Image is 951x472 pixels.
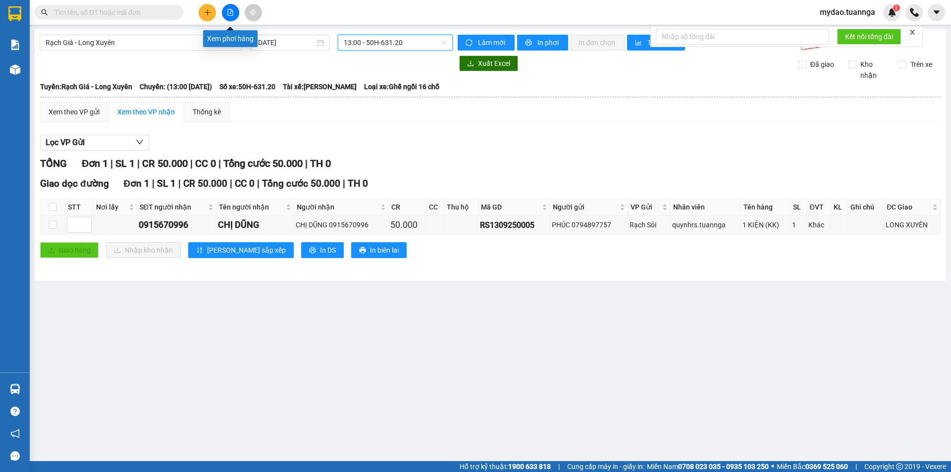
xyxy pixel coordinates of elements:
[10,40,20,50] img: solution-icon
[216,215,294,235] td: CHỊ DŨNG
[257,178,260,189] span: |
[837,29,901,45] button: Kết nối tổng đài
[40,83,132,91] b: Tuyến: Rạch Giá - Long Xuyên
[389,199,427,215] th: CR
[219,202,284,212] span: Tên người nhận
[508,463,551,471] strong: 1900 633 818
[305,157,308,169] span: |
[370,245,399,256] span: In biên lai
[196,247,203,255] span: sort-ascending
[812,6,883,18] span: mydao.tuannga
[139,218,215,232] div: 0915670996
[895,4,898,11] span: 1
[301,242,344,258] button: printerIn DS
[188,242,294,258] button: sort-ascending[PERSON_NAME] sắp xếp
[40,242,99,258] button: uploadGiao hàng
[46,35,236,50] span: Rạch Giá - Long Xuyên
[458,35,515,51] button: syncLàm mới
[906,59,936,70] span: Trên xe
[742,219,789,230] div: 1 KIỆN (KK)
[348,178,368,189] span: TH 0
[310,157,331,169] span: TH 0
[909,29,916,36] span: close
[320,245,336,256] span: In DS
[203,30,258,47] div: Xem phơi hàng
[467,60,474,68] span: download
[8,6,21,21] img: logo-vxr
[115,157,135,169] span: SL 1
[140,81,212,92] span: Chuyến: (13:00 [DATE])
[525,39,533,47] span: printer
[137,157,140,169] span: |
[219,81,275,92] span: Số xe: 50H-631.20
[672,219,739,230] div: quynhrs.tuannga
[460,461,551,472] span: Hỗ trợ kỹ thuật:
[888,8,897,17] img: icon-new-feature
[481,202,540,212] span: Mã GD
[537,37,560,48] span: In phơi
[227,9,234,16] span: file-add
[351,242,407,258] button: printerIn biên lai
[426,199,444,215] th: CC
[297,202,378,212] span: Người nhận
[140,202,207,212] span: SĐT người nhận
[262,178,340,189] span: Tổng cước 50.000
[10,64,20,75] img: warehouse-icon
[630,219,669,230] div: Rạch Sỏi
[40,157,67,169] span: TỔNG
[250,9,257,16] span: aim
[886,219,939,230] div: LONG XUYÊN
[82,157,108,169] span: Đơn 1
[222,4,239,21] button: file-add
[932,8,941,17] span: caret-down
[553,202,618,212] span: Người gửi
[571,35,625,51] button: In đơn chọn
[791,199,807,215] th: SL
[480,219,548,231] div: RS1309250005
[805,463,848,471] strong: 0369 525 060
[10,407,20,416] span: question-circle
[54,7,171,18] input: Tìm tên, số ĐT hoặc mã đơn
[136,138,144,146] span: down
[364,81,439,92] span: Loại xe: Ghế ngồi 16 chỗ
[223,157,303,169] span: Tổng cước 50.000
[893,4,900,11] sup: 1
[567,461,644,472] span: Cung cấp máy in - giấy in:
[40,135,149,151] button: Lọc VP Gửi
[517,35,568,51] button: printerIn phơi
[771,465,774,469] span: ⚪️
[106,242,181,258] button: downloadNhập kho nhận
[792,219,805,230] div: 1
[152,178,155,189] span: |
[855,461,857,472] span: |
[218,157,221,169] span: |
[256,37,315,48] input: 13/09/2025
[96,202,127,212] span: Nơi lấy
[235,178,255,189] span: CC 0
[656,29,829,45] input: Nhập số tổng đài
[343,178,345,189] span: |
[296,219,386,230] div: CHỊ DŨNG 0915670996
[344,35,447,50] span: 13:00 - 50H-631.20
[831,199,848,215] th: KL
[777,461,848,472] span: Miền Bắc
[806,59,838,70] span: Đã giao
[896,463,903,470] span: copyright
[444,199,478,215] th: Thu hộ
[245,4,262,21] button: aim
[65,199,94,215] th: STT
[627,35,685,51] button: bar-chartThống kê
[41,9,48,16] span: search
[10,429,20,438] span: notification
[845,31,893,42] span: Kết nối tổng đài
[195,157,216,169] span: CC 0
[10,384,20,394] img: warehouse-icon
[178,178,181,189] span: |
[49,106,100,117] div: Xem theo VP gửi
[910,8,919,17] img: phone-icon
[230,178,232,189] span: |
[671,199,741,215] th: Nhân viên
[848,199,884,215] th: Ghi chú
[856,59,891,81] span: Kho nhận
[478,58,510,69] span: Xuất Excel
